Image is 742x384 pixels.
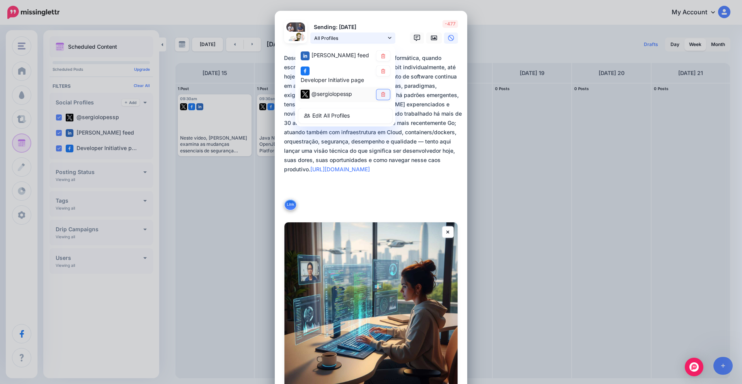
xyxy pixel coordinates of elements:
img: twitter-square.png [301,90,310,99]
img: facebook-square.png [301,66,310,75]
span: Developer Initiative page [301,76,364,83]
a: All Profiles [310,32,395,44]
span: -477 [442,20,458,28]
img: 404938064_7577128425634114_8114752557348925942_n-bsa142071.jpg [296,22,305,32]
button: Link [284,199,297,210]
p: Sending: [DATE] [310,23,395,32]
img: QppGEvPG-82148.jpg [286,32,305,50]
span: @sergiolopessp [311,90,352,97]
a: Edit All Profiles [298,108,392,123]
span: [PERSON_NAME] feed [311,52,369,58]
div: Open Intercom Messenger [685,358,703,376]
img: 1745356928895-67863.png [286,22,296,32]
div: Desde os primeiros [PERSON_NAME] da informática, quando escrever em assembler era enfrentar cada ... [284,53,462,174]
span: All Profiles [314,34,386,42]
img: linkedin-square.png [301,51,310,60]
